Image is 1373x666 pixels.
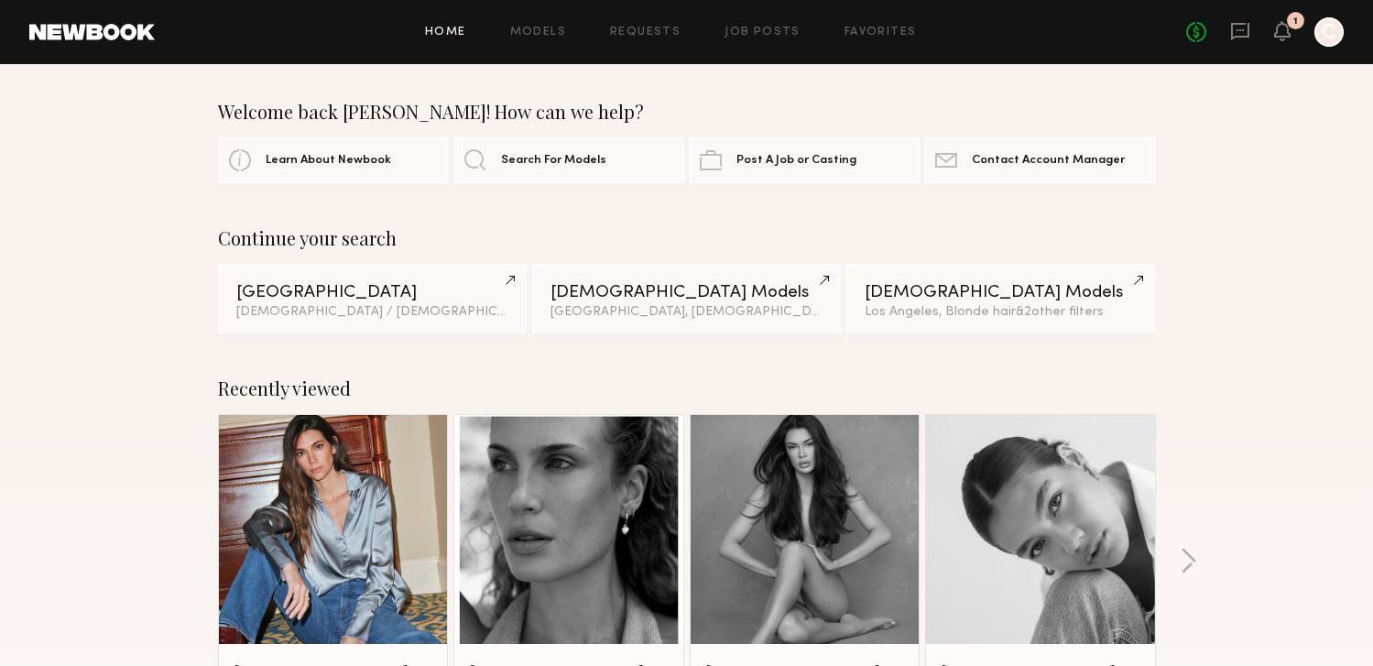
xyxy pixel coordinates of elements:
span: & 2 other filter s [1016,306,1104,318]
a: [DEMOGRAPHIC_DATA] Models[GEOGRAPHIC_DATA], [DEMOGRAPHIC_DATA] / [DEMOGRAPHIC_DATA] [532,264,841,333]
a: Favorites [845,27,917,38]
a: C [1314,17,1344,47]
div: [GEOGRAPHIC_DATA], [DEMOGRAPHIC_DATA] / [DEMOGRAPHIC_DATA] [550,306,823,319]
a: [DEMOGRAPHIC_DATA] ModelsLos Angeles, Blonde hair&2other filters [846,264,1155,333]
div: 1 [1293,16,1298,27]
div: Recently viewed [218,377,1156,399]
div: [GEOGRAPHIC_DATA] [236,284,508,301]
a: Learn About Newbook [218,137,449,183]
span: Post A Job or Casting [736,155,856,167]
div: [DEMOGRAPHIC_DATA] / [DEMOGRAPHIC_DATA] [236,306,508,319]
div: Continue your search [218,227,1156,249]
a: Requests [610,27,681,38]
a: [GEOGRAPHIC_DATA][DEMOGRAPHIC_DATA] / [DEMOGRAPHIC_DATA] [218,264,527,333]
span: Search For Models [501,155,606,167]
div: [DEMOGRAPHIC_DATA] Models [550,284,823,301]
div: [DEMOGRAPHIC_DATA] Models [865,284,1137,301]
a: Post A Job or Casting [689,137,920,183]
span: Contact Account Manager [972,155,1125,167]
a: Contact Account Manager [924,137,1155,183]
a: Models [510,27,566,38]
a: Search For Models [453,137,684,183]
a: Job Posts [725,27,801,38]
span: Learn About Newbook [266,155,391,167]
div: Los Angeles, Blonde hair [865,306,1137,319]
a: Home [425,27,466,38]
div: Welcome back [PERSON_NAME]! How can we help? [218,101,1156,123]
